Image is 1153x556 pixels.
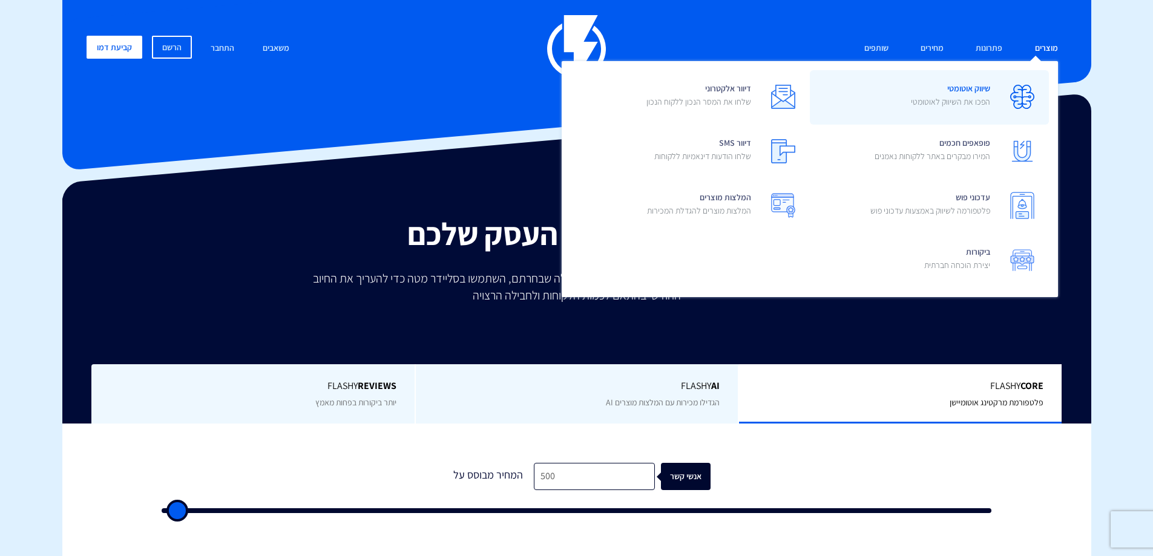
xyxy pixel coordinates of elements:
a: שיווק אוטומטיהפכו את השיווק לאוטומטי [810,70,1049,125]
div: אנשי קשר [668,463,717,490]
span: יותר ביקורות בפחות מאמץ [315,397,396,408]
span: פלטפורמת מרקטינג אוטומיישן [950,397,1043,408]
p: פלטפורמה לשיווק באמצעות עדכוני פוש [870,204,990,217]
p: המלצות מוצרים להגדלת המכירות [647,204,751,217]
span: ביקורות [924,243,990,277]
a: מחירים [912,36,953,62]
p: שלחו את המסר הנכון ללקוח הנכון [646,96,751,108]
span: פופאפים חכמים [875,134,990,168]
span: דיוור SMS [654,134,751,168]
a: מוצרים [1026,36,1067,62]
span: המלצות מוצרים [647,188,751,223]
a: שותפים [855,36,898,62]
b: Core [1020,379,1043,392]
span: Flashy [110,379,396,393]
span: דיוור אלקטרוני [646,79,751,114]
a: ביקורותיצירת הוכחה חברתית [810,234,1049,288]
a: התחבר [202,36,243,62]
span: Flashy [757,379,1043,393]
p: יצירת הוכחה חברתית [924,259,990,271]
span: שיווק אוטומטי [911,79,990,114]
a: המלצות מוצריםהמלצות מוצרים להגדלת המכירות [571,179,810,234]
a: דיוור SMSשלחו הודעות דינאמיות ללקוחות [571,125,810,179]
b: AI [711,379,720,392]
a: קביעת דמו [87,36,142,59]
p: המירו מבקרים באתר ללקוחות נאמנים [875,150,990,162]
p: המחיר החודשי משתנה בהתאם לכמות אנשי הקשר בחשבון ולחבילה שבחרתם, השתמשו בסליידר מטה כדי להעריך את ... [304,270,849,304]
a: עדכוני פושפלטפורמה לשיווק באמצעות עדכוני פוש [810,179,1049,234]
span: הגדילו מכירות עם המלצות מוצרים AI [606,397,720,408]
a: הרשם [152,36,192,59]
p: הפכו את השיווק לאוטומטי [911,96,990,108]
div: המחיר מבוסס על [443,463,534,490]
a: משאבים [254,36,298,62]
span: עדכוני פוש [870,188,990,223]
h2: גדלים ביחד עם העסק שלכם [71,217,1082,251]
p: שלחו הודעות דינאמיות ללקוחות [654,150,751,162]
a: פופאפים חכמיםהמירו מבקרים באתר ללקוחות נאמנים [810,125,1049,179]
span: Flashy [434,379,720,393]
b: REVIEWS [358,379,396,392]
a: פתרונות [967,36,1011,62]
a: דיוור אלקטרונישלחו את המסר הנכון ללקוח הנכון [571,70,810,125]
